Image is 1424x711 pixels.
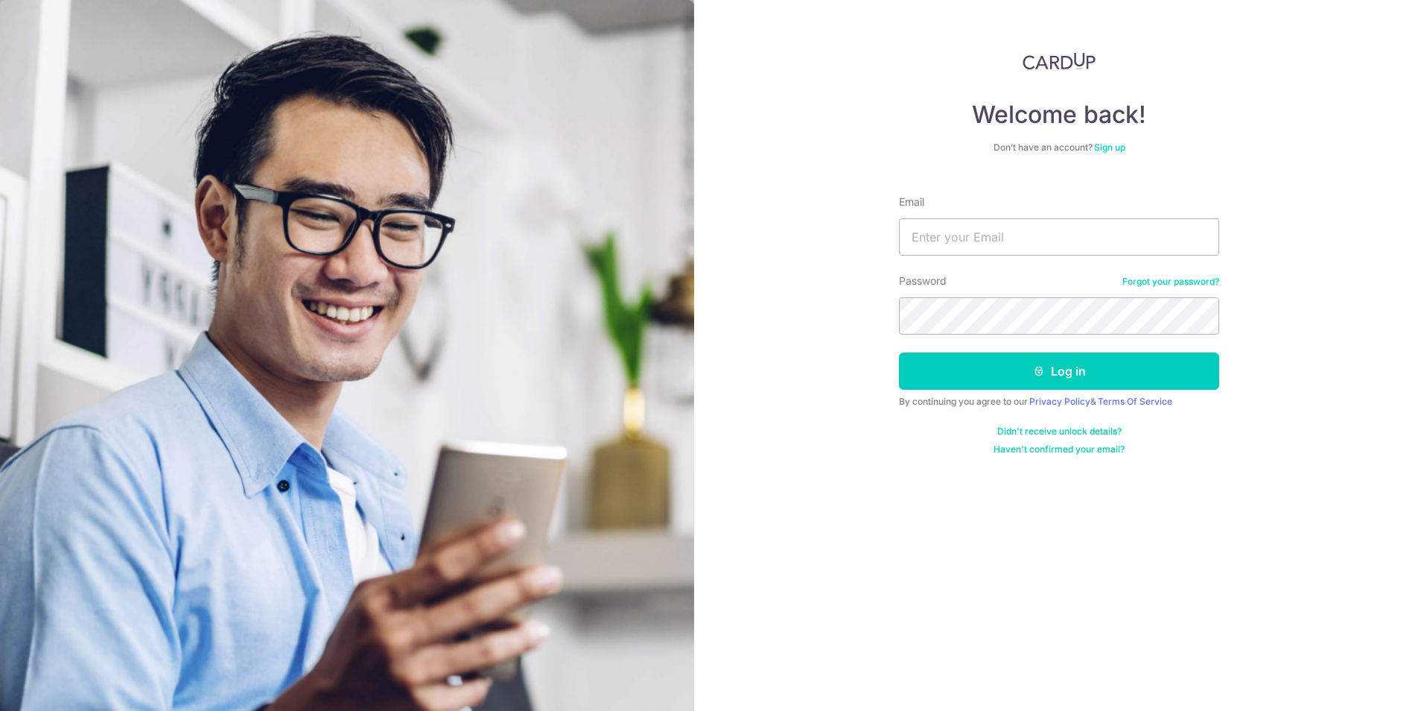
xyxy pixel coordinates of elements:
[997,426,1122,437] a: Didn't receive unlock details?
[1098,396,1172,407] a: Terms Of Service
[899,353,1219,390] button: Log in
[899,274,947,288] label: Password
[994,443,1125,455] a: Haven't confirmed your email?
[1094,142,1125,153] a: Sign up
[899,195,924,209] label: Email
[1029,396,1090,407] a: Privacy Policy
[1122,276,1219,288] a: Forgot your password?
[1023,52,1096,70] img: CardUp Logo
[899,218,1219,256] input: Enter your Email
[899,396,1219,408] div: By continuing you agree to our &
[899,100,1219,130] h4: Welcome back!
[899,142,1219,154] div: Don’t have an account?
